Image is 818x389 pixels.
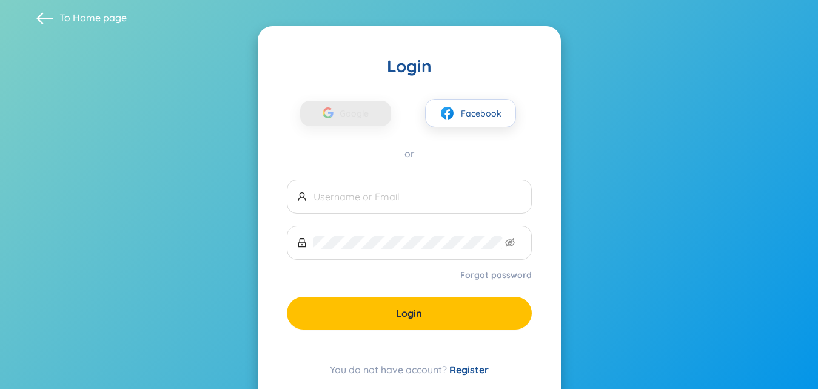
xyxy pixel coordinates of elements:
[461,107,501,120] span: Facebook
[287,147,532,160] div: or
[425,99,516,127] button: facebookFacebook
[287,55,532,77] div: Login
[59,11,127,24] span: To
[460,269,532,281] a: Forgot password
[300,101,391,126] button: Google
[287,297,532,330] button: Login
[396,306,422,320] span: Login
[313,190,521,203] input: Username or Email
[340,101,375,126] span: Google
[287,362,532,377] div: You do not have account?
[505,238,515,248] span: eye-invisible
[297,238,307,248] span: lock
[297,192,307,201] span: user
[73,12,127,24] a: Home page
[449,364,489,376] a: Register
[440,106,455,121] img: facebook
